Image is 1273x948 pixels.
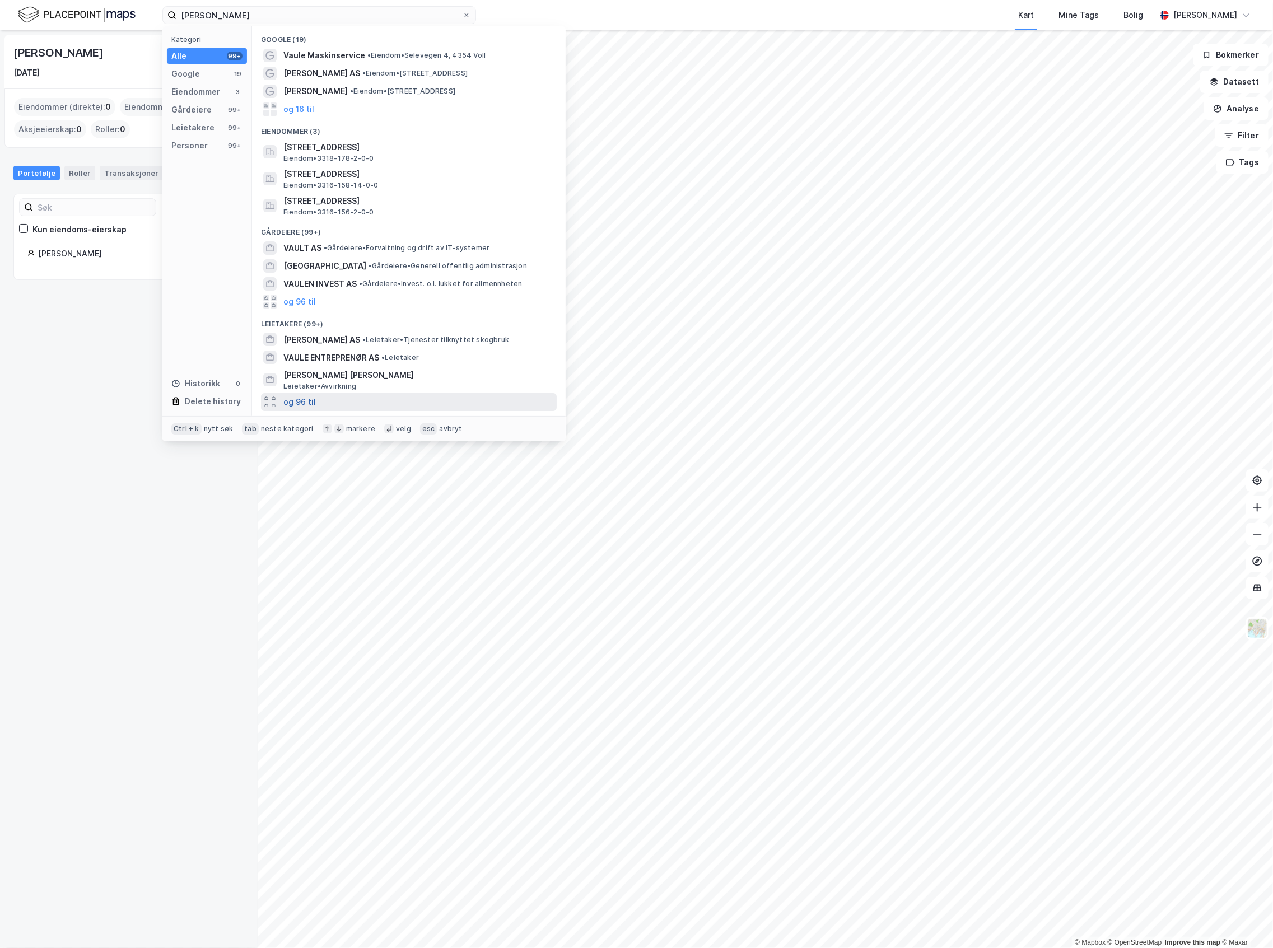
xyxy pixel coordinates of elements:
span: • [381,353,385,362]
span: Eiendom • [STREET_ADDRESS] [362,69,468,78]
div: 99+ [227,52,243,60]
div: 99+ [227,105,243,114]
div: neste kategori [261,424,314,433]
span: Eiendom • 3318-178-2-0-0 [283,154,374,163]
button: Analyse [1204,97,1269,120]
div: Mine Tags [1058,8,1099,22]
span: Eiendom • 3316-158-14-0-0 [283,181,379,190]
span: VAULE ENTREPRENØR AS [283,351,379,365]
input: Søk [33,199,156,216]
span: • [367,51,371,59]
span: Gårdeiere • Invest. o.l. lukket for allmennheten [359,279,522,288]
div: Gårdeiere [171,103,212,116]
div: Eiendommer (direkte) : [14,98,115,116]
div: [DATE] [13,66,40,80]
div: Google [171,67,200,81]
div: Leietakere (99+) [252,311,566,331]
button: Bokmerker [1193,44,1269,66]
span: Gårdeiere • Forvaltning og drift av IT-systemer [324,244,489,253]
button: Filter [1215,124,1269,147]
div: Delete history [185,395,241,408]
span: [STREET_ADDRESS] [283,194,552,208]
div: Alle [171,49,186,63]
a: Mapbox [1075,938,1106,946]
div: Google (19) [252,26,566,46]
div: Kart [1018,8,1034,22]
img: Z [1247,618,1268,639]
a: Improve this map [1165,938,1220,946]
span: • [369,261,372,270]
div: [PERSON_NAME] [13,44,105,62]
div: Roller : [91,120,130,138]
div: velg [396,424,411,433]
span: • [359,279,362,288]
span: Vaule Maskinservice [283,49,365,62]
span: Eiendom • Selevegen 4, 4354 Voll [367,51,486,60]
div: Bolig [1123,8,1143,22]
span: VAULT AS [283,241,321,255]
div: Gårdeiere (99+) [252,219,566,239]
div: tab [242,423,259,435]
span: Leietaker [381,353,419,362]
span: 0 [120,123,125,136]
div: Aksjeeierskap : [14,120,86,138]
div: 99+ [227,141,243,150]
span: VAULEN INVEST AS [283,277,357,291]
span: Eiendom • [STREET_ADDRESS] [350,87,455,96]
span: • [362,69,366,77]
span: [STREET_ADDRESS] [283,167,552,181]
span: Leietaker • Avvirkning [283,382,356,391]
div: Portefølje [13,166,60,180]
span: Eiendom • 3316-156-2-0-0 [283,208,374,217]
div: 3 [234,87,243,96]
button: Datasett [1200,71,1269,93]
span: Leietaker • Tjenester tilknyttet skogbruk [362,335,509,344]
div: Eiendommer (Indirekte) : [120,98,228,116]
div: markere [346,424,375,433]
div: [PERSON_NAME] [1173,8,1237,22]
span: 0 [105,100,111,114]
button: og 96 til [283,295,316,309]
div: Roller [64,166,95,180]
div: 99+ [227,123,243,132]
span: 0 [76,123,82,136]
div: 19 [234,69,243,78]
button: og 16 til [283,102,314,116]
span: • [324,244,327,252]
span: [STREET_ADDRESS] [283,141,552,154]
span: Gårdeiere • Generell offentlig administrasjon [369,261,527,270]
span: • [350,87,353,95]
span: [PERSON_NAME] AS [283,333,360,347]
input: Søk på adresse, matrikkel, gårdeiere, leietakere eller personer [176,7,462,24]
span: • [362,335,366,344]
span: [GEOGRAPHIC_DATA] [283,259,366,273]
div: Eiendommer [171,85,220,99]
button: og 96 til [283,395,316,409]
span: [PERSON_NAME] [283,85,348,98]
div: nytt søk [204,424,234,433]
a: OpenStreetMap [1108,938,1162,946]
div: avbryt [439,424,462,433]
span: [PERSON_NAME] [PERSON_NAME] [283,368,552,382]
iframe: Chat Widget [1217,894,1273,948]
div: Personer [171,139,208,152]
div: Kun eiendoms-eierskap [32,223,127,236]
div: Transaksjoner [100,166,163,180]
div: Leietakere [171,121,215,134]
div: Kategori [171,35,247,44]
div: Ctrl + k [171,423,202,435]
div: Kontrollprogram for chat [1217,894,1273,948]
div: Personer (99+) [252,411,566,431]
div: [PERSON_NAME] [38,247,230,260]
div: Historikk [171,377,220,390]
div: Eiendommer (3) [252,118,566,138]
span: [PERSON_NAME] AS [283,67,360,80]
div: esc [420,423,437,435]
button: Tags [1216,151,1269,174]
img: logo.f888ab2527a4732fd821a326f86c7f29.svg [18,5,136,25]
div: 0 [234,379,243,388]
